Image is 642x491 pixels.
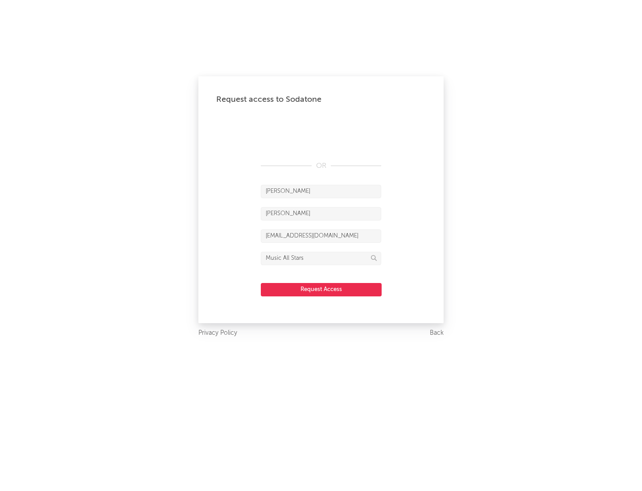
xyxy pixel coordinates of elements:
input: Last Name [261,207,381,221]
input: First Name [261,185,381,198]
a: Back [430,328,444,339]
button: Request Access [261,283,382,296]
input: Division [261,252,381,265]
input: Email [261,229,381,243]
a: Privacy Policy [198,328,237,339]
div: Request access to Sodatone [216,94,426,105]
div: OR [261,161,381,171]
